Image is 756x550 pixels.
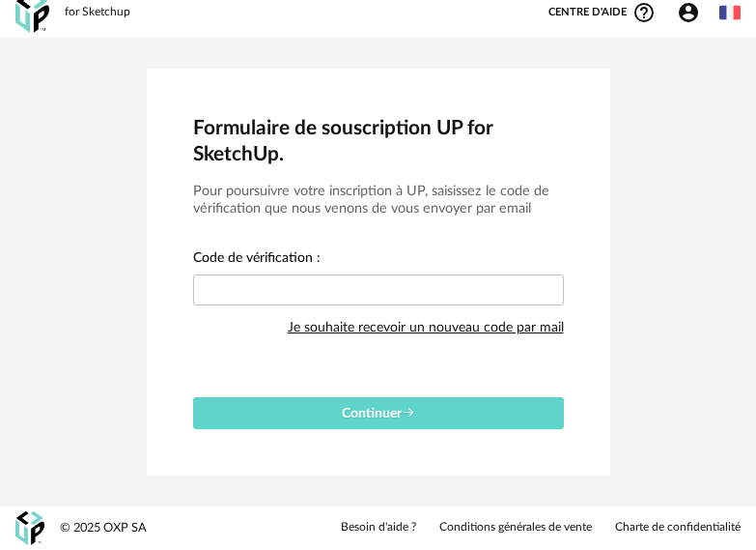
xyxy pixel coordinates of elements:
div: for Sketchup [65,5,130,20]
img: fr [719,2,741,23]
div: Je souhaite recevoir un nouveau code par mail [288,308,564,347]
span: Account Circle icon [677,1,700,24]
label: Code de vérification : [193,251,321,269]
button: Continuer [193,397,564,429]
div: © 2025 OXP SA [60,520,147,536]
img: OXP [15,511,44,545]
h2: Formulaire de souscription UP for SketchUp. [193,115,564,167]
span: Continuer [342,407,415,420]
a: Charte de confidentialité [615,520,741,536]
a: Conditions générales de vente [439,520,592,536]
h3: Pour poursuivre votre inscription à UP, saisissez le code de vérification que nous venons de vous... [193,183,564,218]
span: Centre d'aideHelp Circle Outline icon [548,1,656,24]
a: Besoin d'aide ? [341,520,416,536]
span: Account Circle icon [677,1,709,24]
span: Help Circle Outline icon [632,1,656,24]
